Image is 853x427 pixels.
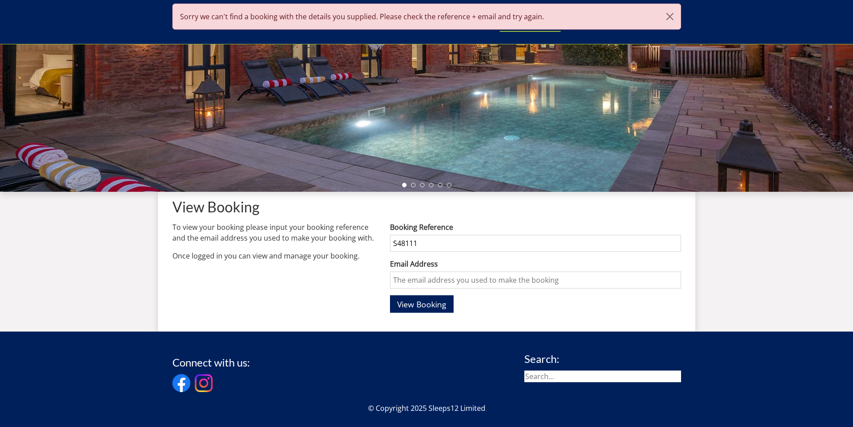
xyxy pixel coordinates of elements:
label: Email Address [390,259,681,269]
h3: Connect with us: [172,357,250,368]
iframe: Customer reviews powered by Trustpilot [168,31,262,39]
h3: Search: [524,353,681,365]
span: View Booking [397,299,446,310]
p: © Copyright 2025 Sleeps12 Limited [172,403,681,414]
input: Search... [524,371,681,382]
h1: View Booking [172,199,681,215]
input: The email address you used to make the booking [390,272,681,289]
p: Once logged in you can view and manage your booking. [172,250,376,261]
img: Facebook [172,374,190,392]
input: Your booking reference, e.g. S232 [390,235,681,252]
p: To view your booking please input your booking reference and the email address you used to make y... [172,222,376,243]
img: Instagram [195,374,213,392]
label: Booking Reference [390,222,681,233]
div: Sorry we can't find a booking with the details you supplied. Please check the reference + email a... [172,4,681,30]
button: View Booking [390,295,454,313]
